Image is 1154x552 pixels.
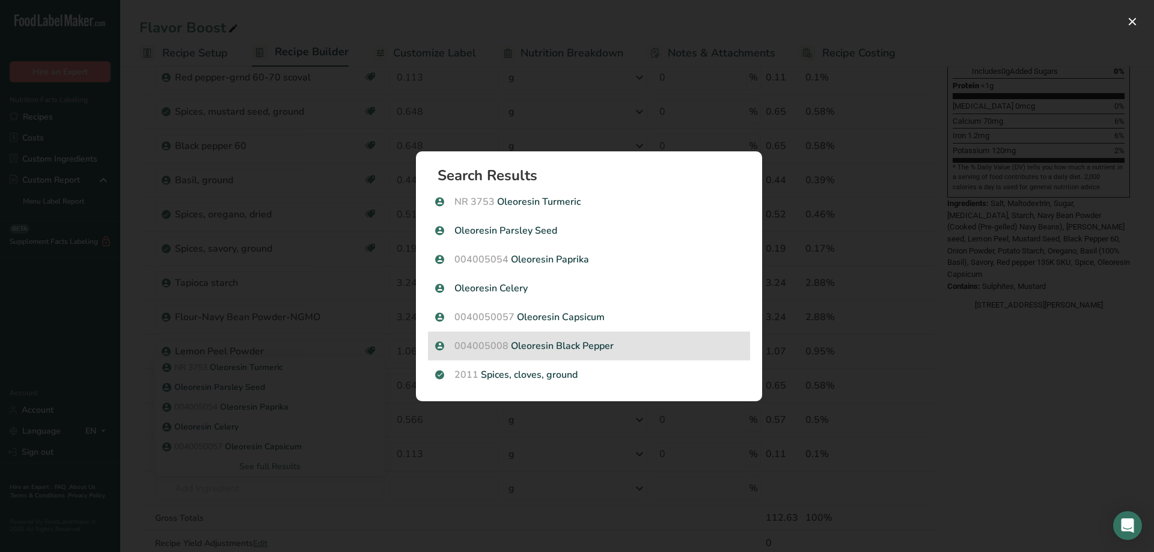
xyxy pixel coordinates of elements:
p: Oleoresin Black Pepper [435,339,743,353]
span: 004005054 [454,253,508,266]
span: NR 3753 [454,195,495,208]
p: Oleoresin Parsley Seed [435,223,743,238]
p: Spices, cloves, ground [435,368,743,382]
p: Oleoresin Capsicum [435,310,743,324]
span: 004005008 [454,339,508,353]
h1: Search Results [438,168,750,183]
span: 2011 [454,368,478,381]
span: 0040050057 [454,311,514,324]
p: Oleoresin Celery [435,281,743,296]
div: Open Intercom Messenger [1113,511,1142,540]
p: Oleoresin Turmeric [435,195,743,209]
p: Oleoresin Paprika [435,252,743,267]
